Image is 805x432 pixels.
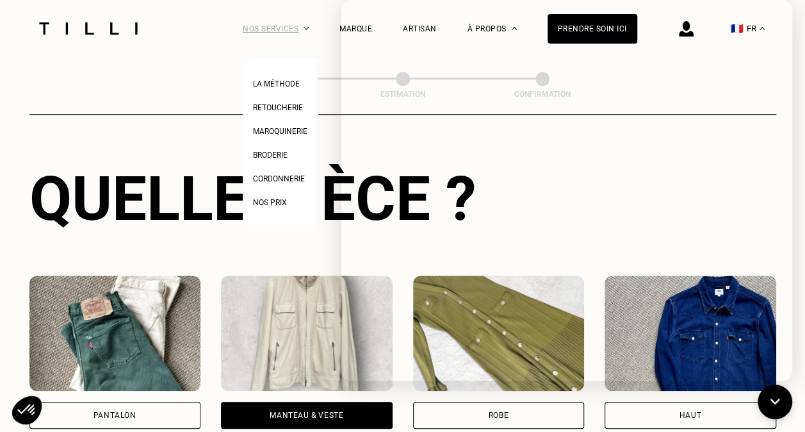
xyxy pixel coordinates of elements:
[253,170,305,184] a: Cordonnerie
[489,411,508,419] div: Robe
[253,103,303,112] span: Retoucherie
[35,22,142,35] img: Logo du service de couturière Tilli
[253,194,287,208] a: Nos prix
[253,76,300,89] a: La Méthode
[679,411,701,419] div: Haut
[29,163,776,235] div: Quelle pièce ?
[253,127,307,136] span: Maroquinerie
[221,276,393,391] img: Tilli retouche votre Manteau & Veste
[253,147,288,160] a: Broderie
[339,24,372,33] a: Marque
[253,79,300,88] span: La Méthode
[94,411,136,419] div: Pantalon
[339,90,467,99] div: Estimation
[253,123,307,137] a: Maroquinerie
[270,411,343,419] div: Manteau & Veste
[253,174,305,183] span: Cordonnerie
[253,151,288,160] span: Broderie
[199,90,327,99] div: Besoin
[253,99,303,113] a: Retoucherie
[253,198,287,207] span: Nos prix
[29,276,201,391] img: Tilli retouche votre Pantalon
[304,27,309,30] img: Menu déroulant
